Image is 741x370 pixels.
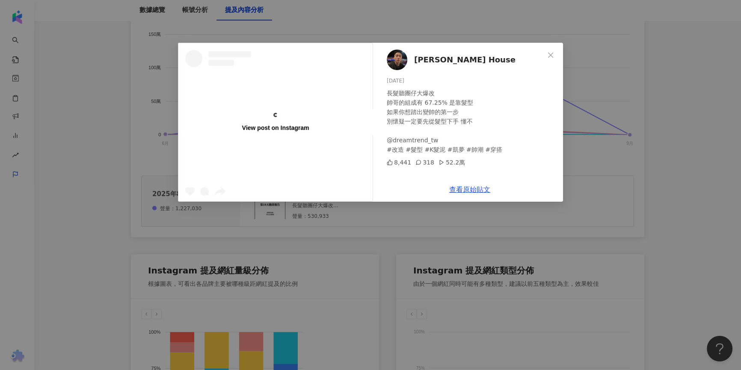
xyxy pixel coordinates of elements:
div: 長髮聽團仔大爆改 帥哥的組成有 67.25% 是靠髮型 如果你想踏出變帥的第一步 別懷疑一定要先從髮型下手 懂不 @dreamtrend_tw #改造 #髮型 #K髮泥 #凱夢 #帥潮 #穿搭 [387,88,556,154]
div: View post on Instagram [242,124,309,132]
a: View post on Instagram [178,43,373,201]
span: [PERSON_NAME] House [414,54,516,66]
img: KOL Avatar [387,50,407,70]
a: 查看原始貼文 [449,185,490,194]
button: Close [542,47,559,64]
span: close [547,52,554,59]
a: KOL Avatar[PERSON_NAME] House [387,50,544,70]
div: 318 [415,158,434,167]
div: 52.2萬 [439,158,465,167]
div: [DATE] [387,77,556,85]
div: 8,441 [387,158,411,167]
